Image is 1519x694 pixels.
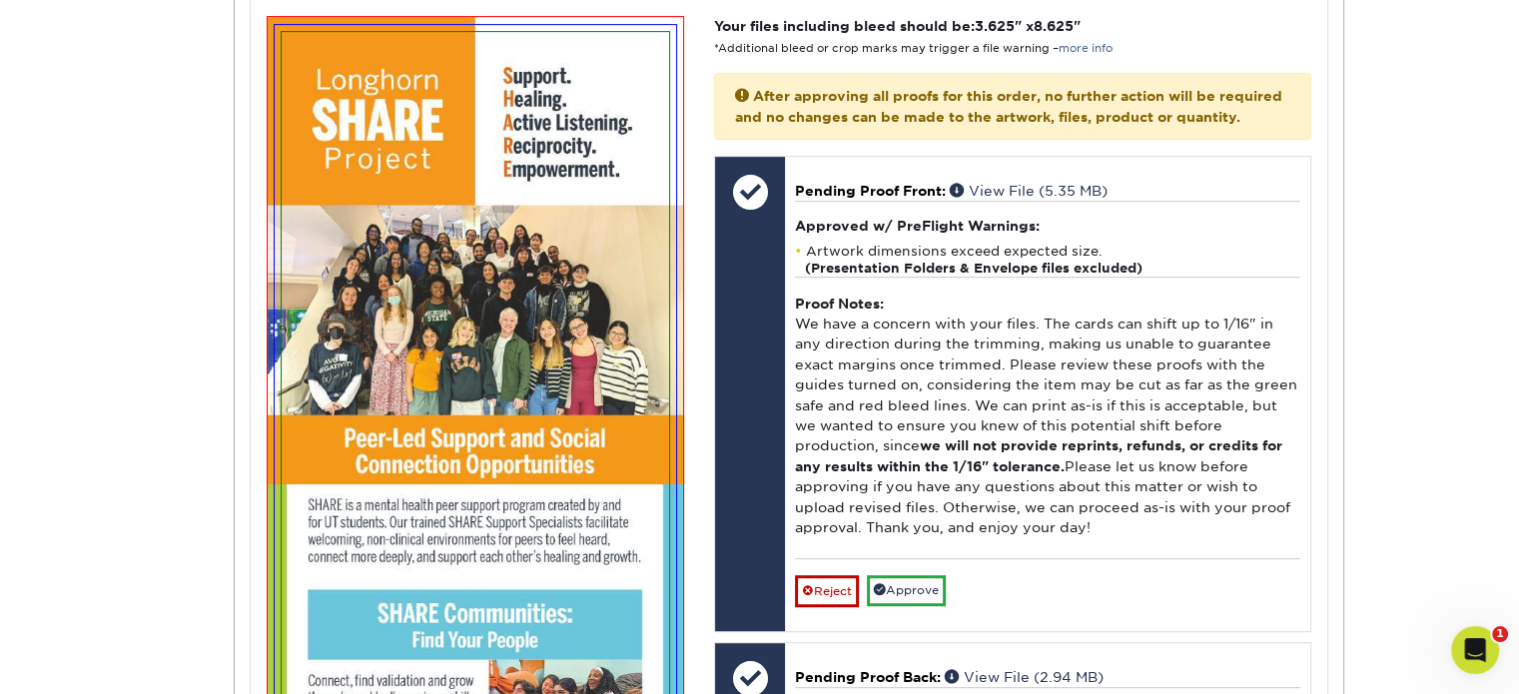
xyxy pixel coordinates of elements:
[1059,42,1113,55] a: more info
[1034,18,1074,34] span: 8.625
[795,669,941,685] span: Pending Proof Back:
[795,183,946,199] span: Pending Proof Front:
[975,18,1015,34] span: 3.625
[950,183,1108,199] a: View File (5.35 MB)
[867,575,946,606] a: Approve
[735,88,1282,124] strong: After approving all proofs for this order, no further action will be required and no changes can ...
[714,18,1081,34] strong: Your files including bleed should be: " x "
[795,296,884,312] strong: Proof Notes:
[1492,626,1508,642] span: 1
[714,42,1113,55] small: *Additional bleed or crop marks may trigger a file warning –
[795,218,1299,234] h4: Approved w/ PreFlight Warnings:
[795,437,1282,473] b: we will not provide reprints, refunds, or credits for any results within the 1/16" tolerance.
[795,575,859,607] a: Reject
[795,243,1299,277] li: Artwork dimensions exceed expected size.
[805,261,1142,276] strong: (Presentation Folders & Envelope files excluded)
[795,277,1299,558] div: We have a concern with your files. The cards can shift up to 1/16" in any direction during the tr...
[1451,626,1499,674] iframe: Intercom live chat
[945,669,1104,685] a: View File (2.94 MB)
